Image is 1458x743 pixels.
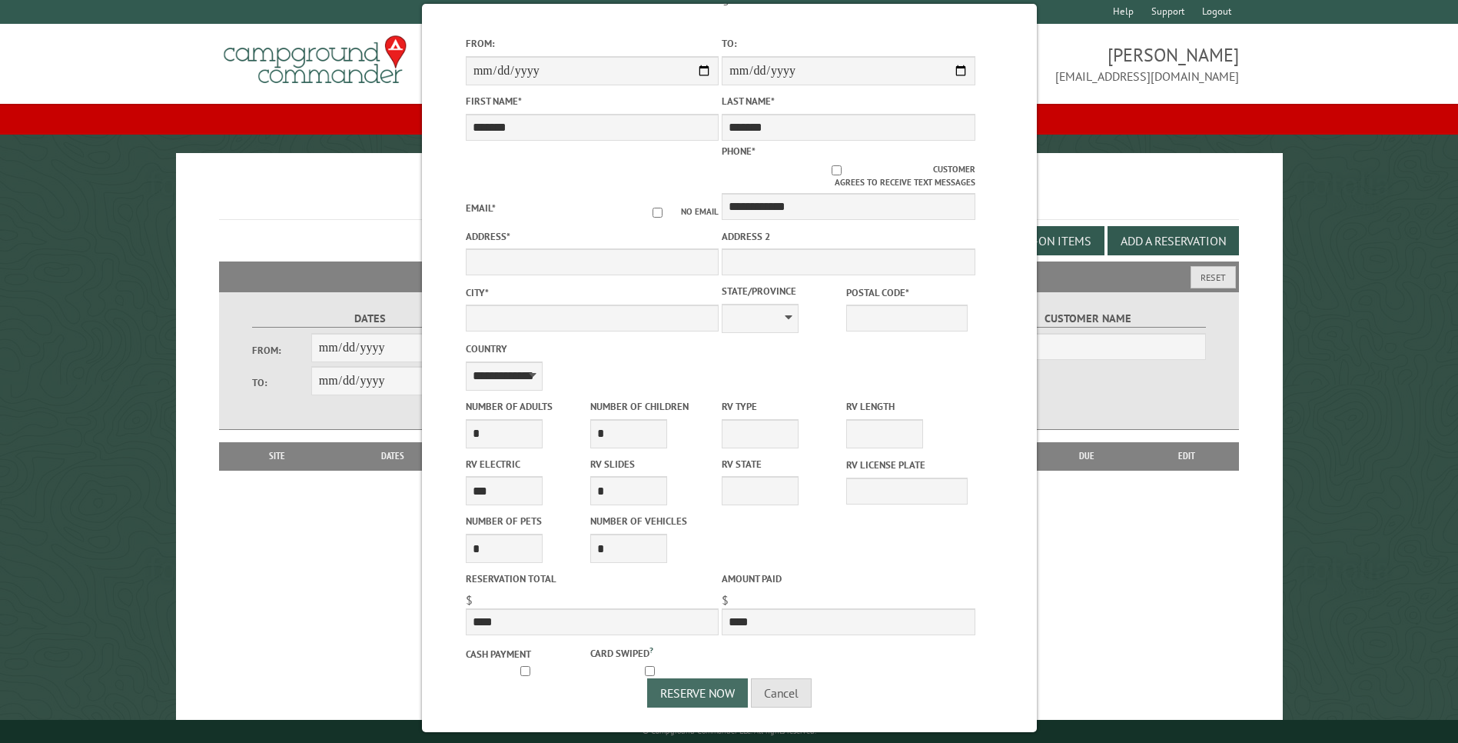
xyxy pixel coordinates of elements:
label: Number of Vehicles [590,514,711,528]
h2: Filters [219,262,1238,291]
label: RV Type [722,399,843,414]
th: Dates [327,442,459,470]
label: Customer Name [971,310,1205,328]
label: Email [465,202,495,215]
label: First Name [465,94,718,108]
label: To: [252,375,311,390]
label: City [465,285,718,300]
label: To: [722,36,975,51]
h1: Reservations [219,178,1238,220]
img: Campground Commander [219,30,411,90]
label: RV License Plate [846,458,968,472]
label: RV State [722,457,843,471]
small: © Campground Commander LLC. All rights reserved. [643,726,816,736]
button: Reset [1191,266,1236,288]
label: Dates [252,310,487,328]
label: Address 2 [722,229,975,244]
th: Edit [1135,442,1239,470]
button: Reserve Now [647,678,748,708]
label: RV Slides [590,457,711,471]
label: Card swiped [590,644,711,661]
label: From: [465,36,718,51]
label: Number of Adults [465,399,586,414]
label: Last Name [722,94,975,108]
button: Add a Reservation [1108,226,1239,255]
input: No email [634,208,681,218]
a: ? [649,645,653,655]
label: Customer agrees to receive text messages [722,163,975,189]
th: Site [227,442,327,470]
input: Customer agrees to receive text messages [740,165,933,175]
label: No email [634,205,719,218]
span: $ [722,592,729,608]
label: Number of Children [590,399,711,414]
label: Amount paid [722,571,975,586]
label: Country [465,342,718,356]
label: Reservation Total [465,571,718,586]
label: Address [465,229,718,244]
label: State/Province [722,284,843,298]
button: Edit Add-on Items [972,226,1104,255]
label: Phone [722,145,756,158]
label: Postal Code [846,285,968,300]
label: Number of Pets [465,514,586,528]
th: Due [1038,442,1135,470]
label: Cash payment [465,647,586,661]
span: $ [465,592,472,608]
label: RV Electric [465,457,586,471]
label: RV Length [846,399,968,414]
label: From: [252,343,311,358]
button: Cancel [751,678,812,708]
